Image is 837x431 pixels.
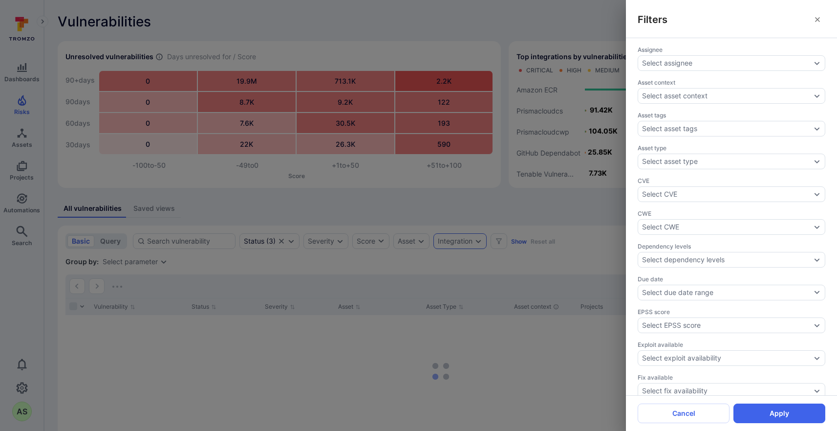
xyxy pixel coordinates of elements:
[642,256,811,264] button: Select dependency levels
[638,46,825,53] span: Assignee
[813,158,821,165] button: Expand dropdown
[733,404,825,423] button: Apply
[638,275,825,283] div: Due date
[642,158,811,165] button: Select asset type
[642,125,811,133] button: Select asset tags
[813,125,821,133] button: Expand dropdown
[813,321,821,329] button: Expand dropdown
[810,12,825,27] button: close
[638,13,667,26] span: Filters
[638,341,825,348] span: Exploit available
[642,190,811,198] button: Select CVE
[813,92,821,100] button: Expand dropdown
[813,387,821,395] button: Expand dropdown
[638,243,825,250] span: Dependency levels
[642,288,713,297] div: Select due date range
[642,321,701,329] div: Select EPSS score
[813,256,821,264] button: Expand dropdown
[642,354,811,362] button: Select exploit availability
[638,308,825,316] span: EPSS score
[642,92,708,100] div: Select asset context
[638,374,825,381] span: Fix available
[813,59,821,67] button: Expand dropdown
[642,190,677,198] div: Select CVE
[638,79,825,86] span: Asset context
[638,144,825,152] span: Asset type
[642,223,811,231] button: Select CWE
[642,59,692,67] div: Select assignee
[638,112,825,119] span: Asset tags
[642,59,811,67] button: Select assignee
[638,177,825,184] span: CVE
[642,354,721,362] div: Select exploit availability
[642,387,708,395] div: Select fix availability
[642,321,811,329] button: Select EPSS score
[642,387,811,395] button: Select fix availability
[813,354,821,362] button: Expand dropdown
[642,92,811,100] button: Select asset context
[642,256,725,264] div: Select dependency levels
[813,223,821,231] button: Expand dropdown
[642,125,697,133] div: Select asset tags
[813,190,821,198] button: Expand dropdown
[638,285,825,300] button: Select due date range
[642,158,698,165] div: Select asset type
[642,223,679,231] div: Select CWE
[638,404,730,423] button: Cancel
[638,210,825,217] span: CWE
